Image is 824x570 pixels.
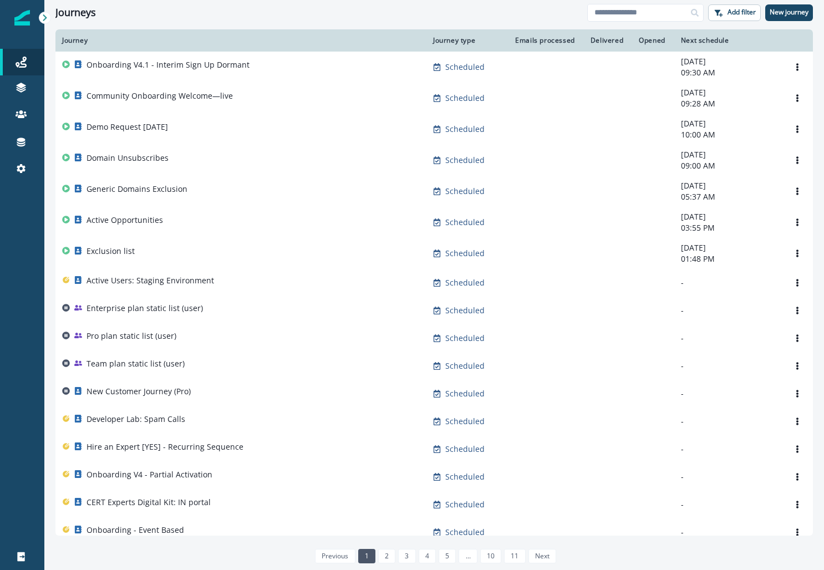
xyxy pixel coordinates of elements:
[681,129,775,140] p: 10:00 AM
[87,330,176,342] p: Pro plan static list (user)
[514,36,577,45] div: Emails processed
[87,121,168,133] p: Demo Request [DATE]
[55,114,813,145] a: Demo Request [DATE]Scheduled-[DATE]10:00 AMOptions
[681,67,775,78] p: 09:30 AM
[87,303,203,314] p: Enterprise plan static list (user)
[445,277,485,288] p: Scheduled
[55,145,813,176] a: Domain UnsubscribesScheduled-[DATE]09:00 AMOptions
[681,499,775,510] p: -
[55,491,813,518] a: CERT Experts Digital Kit: IN portalScheduled--Options
[55,207,813,238] a: Active OpportunitiesScheduled-[DATE]03:55 PMOptions
[591,36,625,45] div: Delivered
[504,549,525,563] a: Page 11
[681,416,775,427] p: -
[358,549,375,563] a: Page 1 is your current page
[55,176,813,207] a: Generic Domains ExclusionScheduled-[DATE]05:37 AMOptions
[789,441,806,457] button: Options
[445,527,485,538] p: Scheduled
[87,497,211,508] p: CERT Experts Digital Kit: IN portal
[789,121,806,138] button: Options
[55,52,813,83] a: Onboarding V4.1 - Interim Sign Up DormantScheduled-[DATE]09:30 AMOptions
[55,518,813,546] a: Onboarding - Event BasedScheduled--Options
[445,124,485,135] p: Scheduled
[681,118,775,129] p: [DATE]
[55,7,96,19] h1: Journeys
[681,388,775,399] p: -
[681,471,775,482] p: -
[789,183,806,200] button: Options
[789,59,806,75] button: Options
[55,269,813,297] a: Active Users: Staging EnvironmentScheduled--Options
[87,275,214,286] p: Active Users: Staging Environment
[639,36,668,45] div: Opened
[87,358,185,369] p: Team plan static list (user)
[708,4,761,21] button: Add filter
[87,90,233,101] p: Community Onboarding Welcome—live
[445,155,485,166] p: Scheduled
[789,358,806,374] button: Options
[789,385,806,402] button: Options
[789,524,806,541] button: Options
[445,499,485,510] p: Scheduled
[87,469,212,480] p: Onboarding V4 - Partial Activation
[789,302,806,319] button: Options
[55,238,813,269] a: Exclusion listScheduled-[DATE]01:48 PMOptions
[681,211,775,222] p: [DATE]
[87,59,250,70] p: Onboarding V4.1 - Interim Sign Up Dormant
[433,36,501,45] div: Journey type
[445,248,485,259] p: Scheduled
[728,8,756,16] p: Add filter
[312,549,556,563] ul: Pagination
[445,62,485,73] p: Scheduled
[445,217,485,228] p: Scheduled
[789,469,806,485] button: Options
[445,388,485,399] p: Scheduled
[378,549,395,563] a: Page 2
[681,527,775,538] p: -
[681,56,775,67] p: [DATE]
[789,245,806,262] button: Options
[789,90,806,106] button: Options
[445,360,485,371] p: Scheduled
[459,549,477,563] a: Jump forward
[789,152,806,169] button: Options
[681,149,775,160] p: [DATE]
[681,36,775,45] div: Next schedule
[55,83,813,114] a: Community Onboarding Welcome—liveScheduled-[DATE]09:28 AMOptions
[62,36,420,45] div: Journey
[681,242,775,253] p: [DATE]
[14,10,30,26] img: Inflection
[445,416,485,427] p: Scheduled
[789,496,806,513] button: Options
[681,180,775,191] p: [DATE]
[681,160,775,171] p: 09:00 AM
[789,274,806,291] button: Options
[789,214,806,231] button: Options
[439,549,456,563] a: Page 5
[445,186,485,197] p: Scheduled
[681,87,775,98] p: [DATE]
[87,246,135,257] p: Exclusion list
[770,8,808,16] p: New journey
[681,305,775,316] p: -
[87,386,191,397] p: New Customer Journey (Pro)
[55,380,813,408] a: New Customer Journey (Pro)Scheduled--Options
[55,463,813,491] a: Onboarding V4 - Partial ActivationScheduled--Options
[681,191,775,202] p: 05:37 AM
[55,408,813,435] a: Developer Lab: Spam CallsScheduled--Options
[789,413,806,430] button: Options
[87,152,169,164] p: Domain Unsubscribes
[87,525,184,536] p: Onboarding - Event Based
[87,184,187,195] p: Generic Domains Exclusion
[55,352,813,380] a: Team plan static list (user)Scheduled--Options
[681,222,775,233] p: 03:55 PM
[55,324,813,352] a: Pro plan static list (user)Scheduled--Options
[765,4,813,21] button: New journey
[445,93,485,104] p: Scheduled
[445,333,485,344] p: Scheduled
[445,305,485,316] p: Scheduled
[87,441,243,452] p: Hire an Expert [YES] - Recurring Sequence
[681,253,775,264] p: 01:48 PM
[528,549,556,563] a: Next page
[87,215,163,226] p: Active Opportunities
